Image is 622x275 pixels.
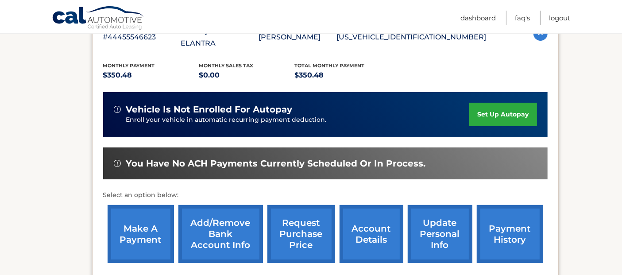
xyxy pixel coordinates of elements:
a: update personal info [408,205,472,263]
p: $350.48 [295,69,391,81]
a: payment history [477,205,543,263]
span: Total Monthly Payment [295,62,365,69]
span: Monthly Payment [103,62,155,69]
span: Monthly sales Tax [199,62,253,69]
p: [PERSON_NAME] [259,31,337,43]
p: Enroll your vehicle in automatic recurring payment deduction. [126,115,470,125]
p: 2023 Hyundai ELANTRA [181,25,259,50]
a: FAQ's [515,11,530,25]
p: Select an option below: [103,190,548,201]
a: set up autopay [469,103,537,126]
span: You have no ACH payments currently scheduled or in process. [126,158,426,169]
img: alert-white.svg [114,106,121,113]
p: $350.48 [103,69,199,81]
a: Dashboard [460,11,496,25]
a: account details [340,205,403,263]
a: Logout [549,11,570,25]
a: request purchase price [267,205,335,263]
p: [US_VEHICLE_IDENTIFICATION_NUMBER] [337,31,487,43]
img: alert-white.svg [114,160,121,167]
a: Cal Automotive [52,6,145,31]
p: $0.00 [199,69,295,81]
a: Add/Remove bank account info [178,205,263,263]
span: vehicle is not enrolled for autopay [126,104,293,115]
p: #44455546623 [103,31,181,43]
a: make a payment [108,205,174,263]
